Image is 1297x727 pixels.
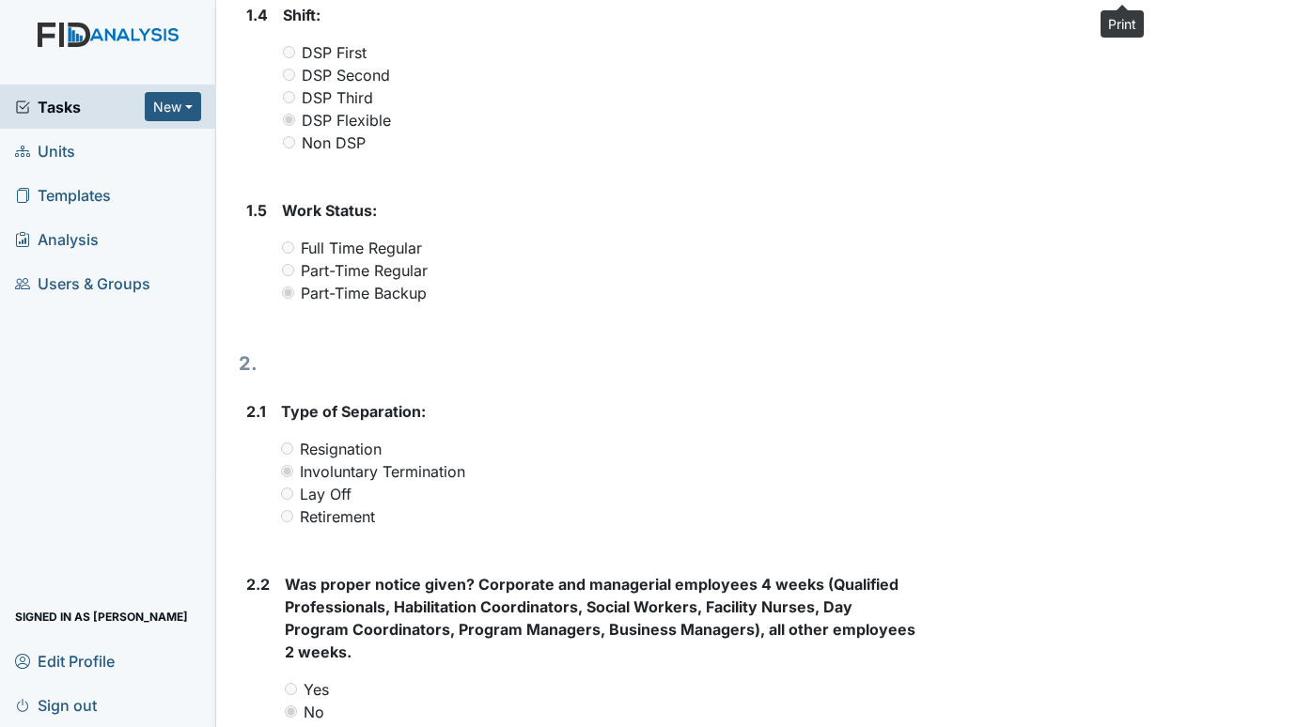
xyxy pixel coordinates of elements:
[300,438,382,460] label: Resignation
[283,114,295,126] input: DSP Flexible
[300,460,465,483] label: Involuntary Termination
[15,602,188,631] span: Signed in as [PERSON_NAME]
[301,237,422,259] label: Full Time Regular
[300,483,352,505] label: Lay Off
[281,402,426,421] span: Type of Separation:
[15,646,115,675] span: Edit Profile
[304,678,329,701] label: Yes
[281,465,293,477] input: Involuntary Termination
[285,683,297,695] input: Yes
[283,69,295,81] input: DSP Second
[1101,10,1144,38] div: Print
[283,46,295,58] input: DSP First
[246,4,268,26] label: 1.4
[302,86,373,109] label: DSP Third
[246,573,270,596] label: 2.2
[302,109,391,131] label: DSP Flexible
[15,690,97,719] span: Sign out
[282,286,294,299] input: Part-Time Backup
[282,264,294,276] input: Part-Time Regular
[15,136,75,165] span: Units
[301,259,428,282] label: Part-Time Regular
[15,224,99,254] span: Analysis
[300,505,375,528] label: Retirement
[281,510,293,522] input: Retirement
[15,269,150,298] span: Users & Groups
[285,705,297,718] input: No
[302,64,390,86] label: DSP Second
[282,201,377,220] span: Work Status:
[301,282,427,304] label: Part-Time Backup
[285,575,915,661] span: Was proper notice given? Corporate and managerial employees 4 weeks (Qualified Professionals, Hab...
[304,701,324,723] label: No
[281,487,293,500] input: Lay Off
[246,400,266,423] label: 2.1
[15,96,145,118] a: Tasks
[282,241,294,254] input: Full Time Regular
[239,349,920,378] h1: 2.
[283,91,295,103] input: DSP Third
[283,136,295,148] input: Non DSP
[283,6,320,24] span: Shift:
[281,442,293,455] input: Resignation
[302,131,366,154] label: Non DSP
[15,180,111,209] span: Templates
[302,41,367,64] label: DSP First
[246,199,267,222] label: 1.5
[145,92,201,121] button: New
